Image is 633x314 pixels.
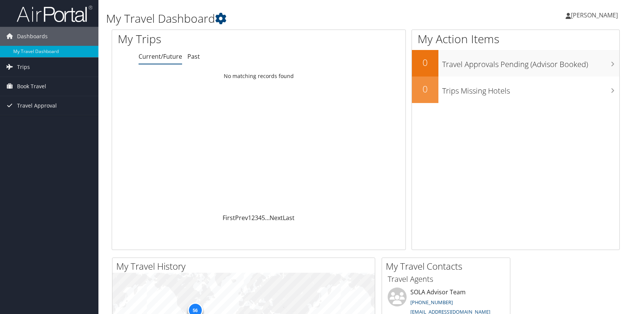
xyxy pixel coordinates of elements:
[118,31,278,47] h1: My Trips
[566,4,625,27] a: [PERSON_NAME]
[412,77,619,103] a: 0Trips Missing Hotels
[265,214,270,222] span: …
[270,214,283,222] a: Next
[386,260,510,273] h2: My Travel Contacts
[235,214,248,222] a: Prev
[17,96,57,115] span: Travel Approval
[17,5,92,23] img: airportal-logo.png
[442,82,619,96] h3: Trips Missing Hotels
[248,214,251,222] a: 1
[388,274,504,284] h3: Travel Agents
[412,56,438,69] h2: 0
[17,77,46,96] span: Book Travel
[442,55,619,70] h3: Travel Approvals Pending (Advisor Booked)
[258,214,262,222] a: 4
[17,58,30,77] span: Trips
[17,27,48,46] span: Dashboards
[262,214,265,222] a: 5
[106,11,452,27] h1: My Travel Dashboard
[283,214,295,222] a: Last
[223,214,235,222] a: First
[139,52,182,61] a: Current/Future
[251,214,255,222] a: 2
[412,50,619,77] a: 0Travel Approvals Pending (Advisor Booked)
[412,31,619,47] h1: My Action Items
[255,214,258,222] a: 3
[116,260,375,273] h2: My Travel History
[112,69,405,83] td: No matching records found
[571,11,618,19] span: [PERSON_NAME]
[412,83,438,95] h2: 0
[187,52,200,61] a: Past
[410,299,453,306] a: [PHONE_NUMBER]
